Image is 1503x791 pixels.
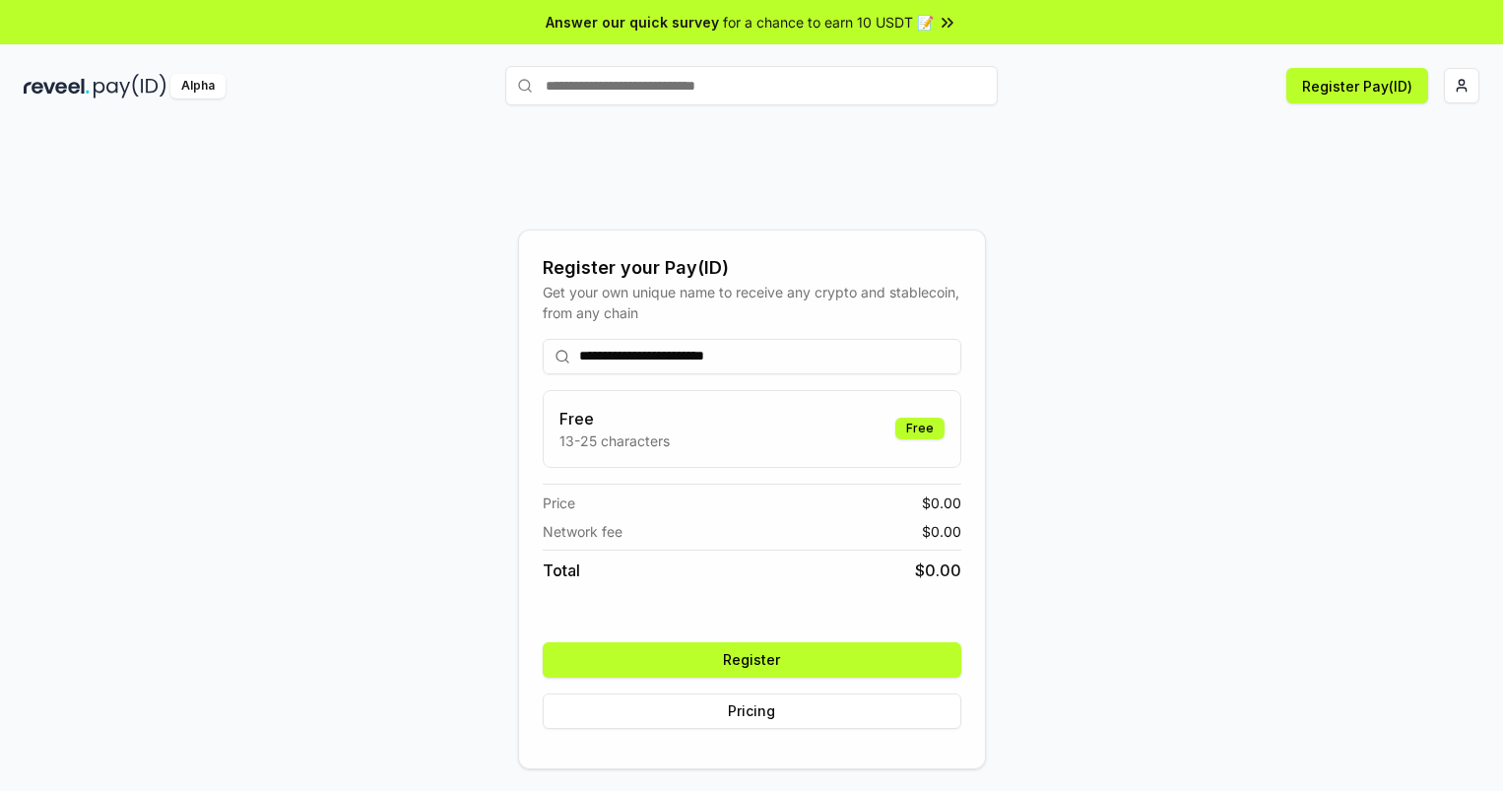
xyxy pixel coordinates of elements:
[24,74,90,99] img: reveel_dark
[170,74,226,99] div: Alpha
[546,12,719,33] span: Answer our quick survey
[895,418,945,439] div: Free
[922,521,961,542] span: $ 0.00
[559,430,670,451] p: 13-25 characters
[543,693,961,729] button: Pricing
[559,407,670,430] h3: Free
[543,254,961,282] div: Register your Pay(ID)
[723,12,934,33] span: for a chance to earn 10 USDT 📝
[94,74,166,99] img: pay_id
[543,521,622,542] span: Network fee
[922,493,961,513] span: $ 0.00
[543,282,961,323] div: Get your own unique name to receive any crypto and stablecoin, from any chain
[1286,68,1428,103] button: Register Pay(ID)
[543,559,580,582] span: Total
[915,559,961,582] span: $ 0.00
[543,493,575,513] span: Price
[543,642,961,678] button: Register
